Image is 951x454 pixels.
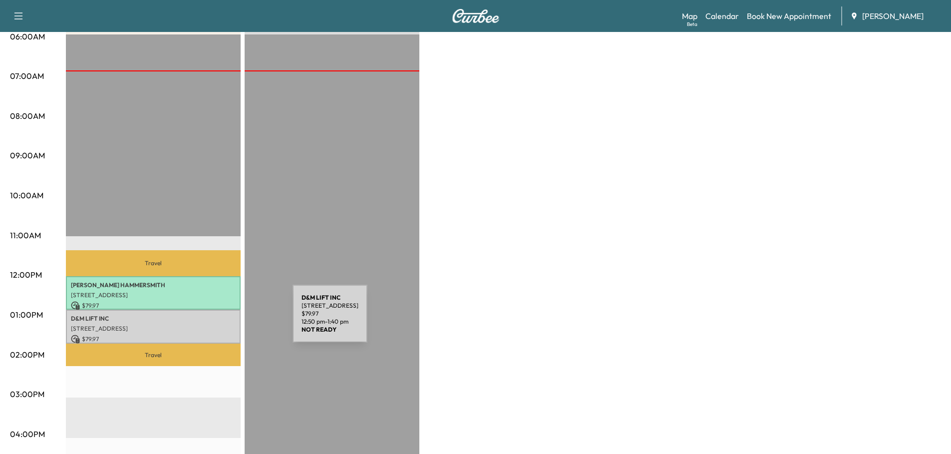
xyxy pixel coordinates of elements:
a: Calendar [705,10,739,22]
p: 04:00PM [10,428,45,440]
img: Curbee Logo [452,9,500,23]
p: 03:00PM [10,388,44,400]
p: 12:00PM [10,269,42,281]
p: 01:00PM [10,309,43,321]
p: 06:00AM [10,30,45,42]
a: MapBeta [682,10,697,22]
p: [STREET_ADDRESS] [71,291,236,299]
p: 11:00AM [10,229,41,241]
p: [STREET_ADDRESS] [71,325,236,333]
p: 07:00AM [10,70,44,82]
p: $ 79.97 [71,301,236,310]
p: [PERSON_NAME] HAMMERSMITH [71,281,236,289]
p: Travel [66,250,241,276]
p: $ 79.97 [71,335,236,344]
a: Book New Appointment [747,10,831,22]
p: 09:00AM [10,149,45,161]
p: Travel [66,344,241,367]
div: Beta [687,20,697,28]
p: D&M LIFT INC [71,315,236,323]
p: 10:00AM [10,189,43,201]
p: 08:00AM [10,110,45,122]
p: 02:00PM [10,349,44,361]
span: [PERSON_NAME] [862,10,924,22]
